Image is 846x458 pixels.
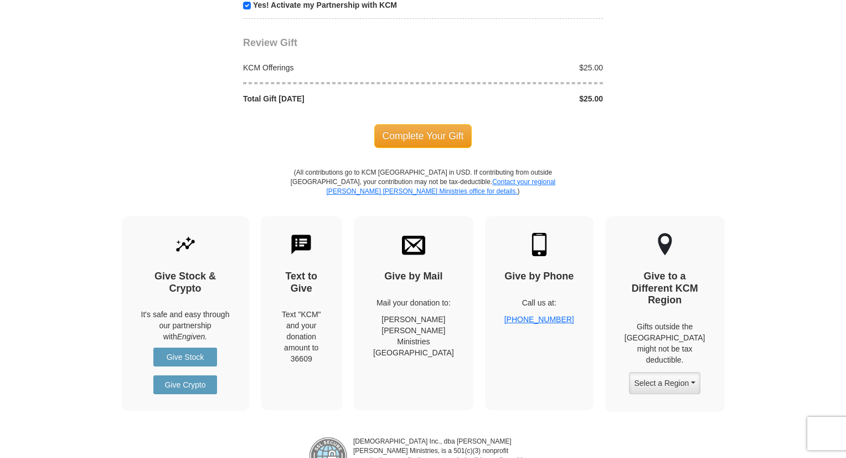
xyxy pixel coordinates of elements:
[290,233,313,256] img: text-to-give.svg
[243,37,297,48] span: Review Gift
[280,271,323,294] h4: Text to Give
[238,93,424,104] div: Total Gift [DATE]
[423,62,609,73] div: $25.00
[423,93,609,104] div: $25.00
[177,332,207,341] i: Engiven.
[253,1,397,9] strong: Yes! Activate my Partnership with KCM
[374,124,472,147] span: Complete Your Gift
[238,62,424,73] div: KCM Offerings
[504,297,574,308] p: Call us at:
[280,309,323,364] div: Text "KCM" and your donation amount to 36609
[373,314,454,358] p: [PERSON_NAME] [PERSON_NAME] Ministries [GEOGRAPHIC_DATA]
[504,315,574,324] a: [PHONE_NUMBER]
[174,233,197,256] img: give-by-stock.svg
[629,372,700,394] button: Select a Region
[141,271,230,294] h4: Give Stock & Crypto
[625,271,705,307] h4: Give to a Different KCM Region
[153,348,217,367] a: Give Stock
[504,271,574,283] h4: Give by Phone
[373,271,454,283] h4: Give by Mail
[528,233,551,256] img: mobile.svg
[657,233,673,256] img: other-region
[141,309,230,342] p: It's safe and easy through our partnership with
[290,168,556,216] p: (All contributions go to KCM [GEOGRAPHIC_DATA] in USD. If contributing from outside [GEOGRAPHIC_D...
[402,233,425,256] img: envelope.svg
[326,178,555,195] a: Contact your regional [PERSON_NAME] [PERSON_NAME] Ministries office for details.
[625,321,705,365] p: Gifts outside the [GEOGRAPHIC_DATA] might not be tax deductible.
[153,375,217,394] a: Give Crypto
[373,297,454,308] p: Mail your donation to:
